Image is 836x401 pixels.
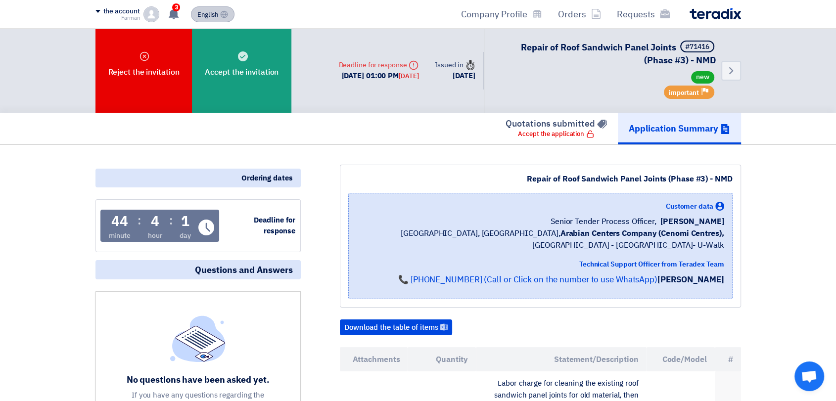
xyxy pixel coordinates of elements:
[496,41,716,66] h5: Repair of Roof Sandwich Panel Joints (Phase #3) - NMD
[170,315,226,362] img: empty_state_list.svg
[662,354,706,365] font: Code/Model
[696,72,709,83] font: new
[109,230,131,241] font: minute
[453,70,475,81] font: [DATE]
[148,230,162,241] font: hour
[461,7,527,21] font: Company Profile
[399,71,418,81] font: [DATE]
[660,216,724,227] font: [PERSON_NAME]
[436,354,468,365] font: Quantity
[506,117,595,130] font: Quotations submitted
[558,7,586,21] font: Orders
[121,14,139,22] font: Farman
[551,216,656,227] font: Senior Tender Process Officer,
[669,88,699,97] font: important
[180,230,191,241] font: day
[175,4,178,11] font: 3
[241,173,293,183] font: Ordering dates
[550,2,609,26] a: Orders
[685,42,709,52] font: #71416
[108,66,180,78] font: Reject the invitation
[398,273,657,286] a: 📞 [PHONE_NUMBER] (Call or Click on the number to use WhatsApp)
[609,2,678,26] a: Requests
[181,211,189,232] font: 1
[728,354,733,365] font: #
[143,6,159,22] img: profile_test.png
[205,66,279,78] font: Accept the invitation
[169,212,173,229] font: :
[794,361,824,391] div: Open chat
[657,273,724,286] font: [PERSON_NAME]
[338,60,407,70] font: Deadline for response
[629,122,718,135] font: Application Summary
[518,129,584,138] font: Accept the application
[666,201,713,212] font: Customer data
[341,70,399,81] font: [DATE] 01:00 PM
[579,259,724,269] font: Technical Support Officer from Teradex Team
[521,41,716,67] font: Repair of Roof Sandwich Panel Joints (Phase #3) - NMD
[191,6,234,22] button: English
[554,354,639,365] font: Statement/Description
[103,6,140,16] font: the account
[340,319,452,335] button: Download the table of items
[401,227,724,251] font: [GEOGRAPHIC_DATA], [GEOGRAPHIC_DATA], [GEOGRAPHIC_DATA] - [GEOGRAPHIC_DATA]- U-Walk
[197,10,218,19] font: English
[344,322,438,333] font: Download the table of items
[138,212,141,229] font: :
[434,60,463,70] font: Issued in
[127,373,270,386] font: No questions have been asked yet.
[617,7,655,21] font: Requests
[495,113,618,144] a: Quotations submitted Accept the application
[560,227,724,239] font: Arabian Centers Company (Cenomi Centres),
[151,211,159,232] font: 4
[527,173,733,185] font: Repair of Roof Sandwich Panel Joints (Phase #3) - NMD
[111,211,128,232] font: 44
[690,8,741,19] img: Teradix logo
[618,113,741,144] a: Application Summary
[254,215,295,237] font: Deadline for response
[352,354,400,365] font: Attachments
[195,263,293,276] font: Questions and Answers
